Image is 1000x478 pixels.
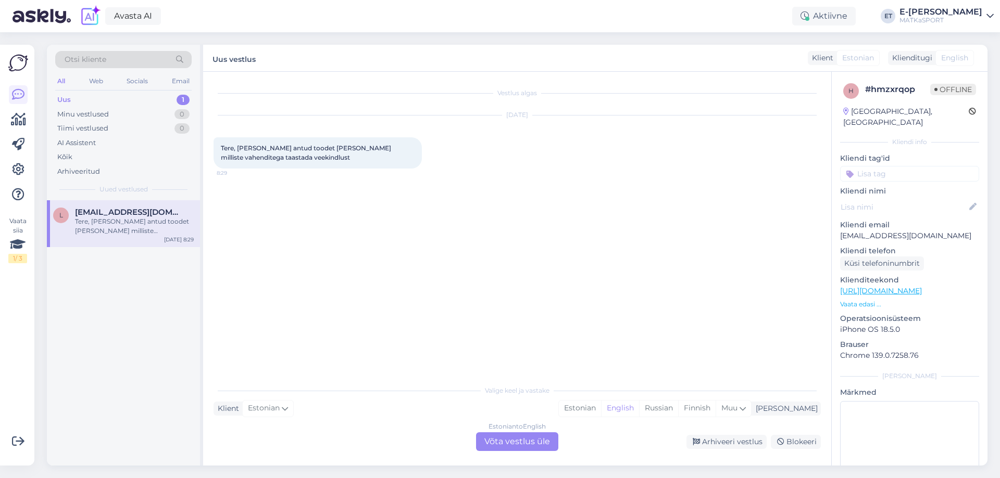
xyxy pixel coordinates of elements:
[808,53,833,63] div: Klient
[840,387,979,398] p: Märkmed
[87,74,105,88] div: Web
[214,403,239,414] div: Klient
[57,109,109,120] div: Minu vestlused
[65,54,106,65] span: Otsi kliente
[941,53,968,63] span: English
[840,339,979,350] p: Brauser
[214,88,821,98] div: Vestlus algas
[57,95,71,105] div: Uus
[174,109,190,120] div: 0
[840,246,979,256] p: Kliendi telefon
[79,5,101,27] img: explore-ai
[99,185,148,194] span: Uued vestlused
[881,9,895,23] div: ET
[899,8,994,24] a: E-[PERSON_NAME]MATKaSPORT
[842,53,874,63] span: Estonian
[840,275,979,286] p: Klienditeekond
[214,386,821,395] div: Valige keel ja vastake
[840,371,979,381] div: [PERSON_NAME]
[840,166,979,182] input: Lisa tag
[214,110,821,120] div: [DATE]
[840,286,922,295] a: [URL][DOMAIN_NAME]
[489,422,546,431] div: Estonian to English
[55,74,67,88] div: All
[841,201,967,213] input: Lisa nimi
[174,123,190,134] div: 0
[840,137,979,147] div: Kliendi info
[771,435,821,449] div: Blokeeri
[678,401,716,416] div: Finnish
[843,106,969,128] div: [GEOGRAPHIC_DATA], [GEOGRAPHIC_DATA]
[840,300,979,309] p: Vaata edasi ...
[840,186,979,197] p: Kliendi nimi
[559,401,601,416] div: Estonian
[57,152,72,162] div: Kõik
[840,219,979,230] p: Kliendi email
[840,256,924,270] div: Küsi telefoninumbrit
[57,123,108,134] div: Tiimi vestlused
[840,324,979,335] p: iPhone OS 18.5.0
[865,83,930,96] div: # hmzxrqop
[888,53,932,63] div: Klienditugi
[8,216,27,263] div: Vaata siia
[170,74,192,88] div: Email
[930,84,976,95] span: Offline
[213,51,256,65] label: Uus vestlus
[57,166,100,177] div: Arhiveeritud
[792,7,856,25] div: Aktiivne
[8,254,27,263] div: 1 / 3
[639,401,678,416] div: Russian
[686,435,767,449] div: Arhiveeri vestlus
[177,95,190,105] div: 1
[899,16,982,24] div: MATKaSPORT
[8,53,28,73] img: Askly Logo
[248,403,280,414] span: Estonian
[164,236,194,243] div: [DATE] 8:29
[75,208,183,217] span: lruutli@gmail.com
[752,403,818,414] div: [PERSON_NAME]
[75,217,194,236] div: Tere, [PERSON_NAME] antud toodet [PERSON_NAME] milliste vahenditega taastada veekindlust
[476,432,558,451] div: Võta vestlus üle
[840,230,979,241] p: [EMAIL_ADDRESS][DOMAIN_NAME]
[848,87,854,95] span: h
[840,153,979,164] p: Kliendi tag'id
[217,169,256,177] span: 8:29
[840,313,979,324] p: Operatsioonisüsteem
[57,138,96,148] div: AI Assistent
[221,144,393,161] span: Tere, [PERSON_NAME] antud toodet [PERSON_NAME] milliste vahenditega taastada veekindlust
[59,211,63,219] span: l
[840,350,979,361] p: Chrome 139.0.7258.76
[124,74,150,88] div: Socials
[601,401,639,416] div: English
[105,7,161,25] a: Avasta AI
[899,8,982,16] div: E-[PERSON_NAME]
[721,403,737,412] span: Muu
